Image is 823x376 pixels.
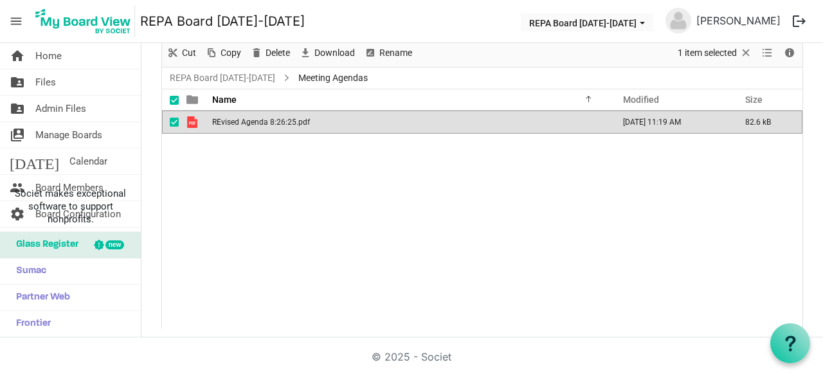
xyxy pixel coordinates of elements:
[69,148,107,174] span: Calendar
[162,40,201,67] div: Cut
[6,187,135,226] span: Societ makes exceptional software to support nonprofits.
[10,258,46,284] span: Sumac
[35,175,104,201] span: Board Members
[10,311,51,337] span: Frontier
[296,70,370,86] span: Meeting Agendas
[10,285,70,310] span: Partner Web
[297,45,357,61] button: Download
[165,45,199,61] button: Cut
[359,40,417,67] div: Rename
[162,111,179,134] td: checkbox
[786,8,813,35] button: logout
[521,13,653,31] button: REPA Board 2025-2026 dropdownbutton
[623,94,659,105] span: Modified
[140,8,305,34] a: REPA Board [DATE]-[DATE]
[4,9,28,33] span: menu
[673,40,757,67] div: Clear selection
[294,40,359,67] div: Download
[745,94,763,105] span: Size
[246,40,294,67] div: Delete
[10,96,25,121] span: folder_shared
[10,148,59,174] span: [DATE]
[781,45,799,61] button: Details
[203,45,244,61] button: Copy
[10,122,25,148] span: switch_account
[362,45,415,61] button: Rename
[264,45,291,61] span: Delete
[35,69,56,95] span: Files
[732,111,802,134] td: 82.6 kB is template cell column header Size
[181,45,197,61] span: Cut
[313,45,356,61] span: Download
[35,122,102,148] span: Manage Boards
[105,240,124,249] div: new
[779,40,800,67] div: Details
[219,45,242,61] span: Copy
[32,5,135,37] img: My Board View Logo
[208,111,610,134] td: REvised Agenda 8:26:25.pdf is template cell column header Name
[10,43,25,69] span: home
[10,69,25,95] span: folder_shared
[676,45,755,61] button: Selection
[10,175,25,201] span: people
[676,45,738,61] span: 1 item selected
[757,40,779,67] div: View
[35,96,86,121] span: Admin Files
[201,40,246,67] div: Copy
[32,5,140,37] a: My Board View Logo
[10,232,78,258] span: Glass Register
[372,350,451,363] a: © 2025 - Societ
[248,45,293,61] button: Delete
[665,8,691,33] img: no-profile-picture.svg
[179,111,208,134] td: is template cell column header type
[212,94,237,105] span: Name
[212,118,310,127] span: REvised Agenda 8:26:25.pdf
[167,70,278,86] a: REPA Board [DATE]-[DATE]
[610,111,732,134] td: August 25, 2025 11:19 AM column header Modified
[691,8,786,33] a: [PERSON_NAME]
[378,45,413,61] span: Rename
[759,45,775,61] button: View dropdownbutton
[35,43,62,69] span: Home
